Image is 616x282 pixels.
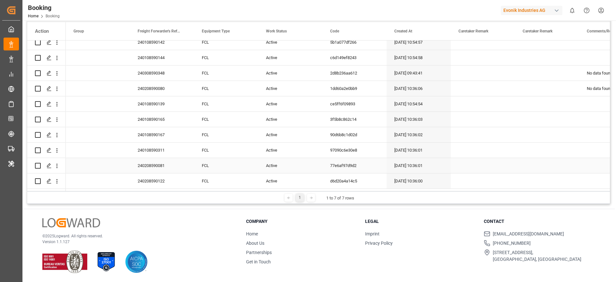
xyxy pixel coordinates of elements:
p: © 2025 Logward. All rights reserved. [42,233,230,239]
div: Active [258,127,322,142]
span: [PHONE_NUMBER] [493,240,531,247]
div: Active [258,158,322,173]
button: show 0 new notifications [565,3,579,18]
a: Get in Touch [246,259,271,264]
button: Evonik Industries AG [501,4,565,16]
h3: Legal [365,218,476,225]
span: Work Status [266,29,287,33]
div: Press SPACE to select this row. [27,127,66,143]
div: 240308590348 [130,66,194,81]
span: [STREET_ADDRESS], [GEOGRAPHIC_DATA], [GEOGRAPHIC_DATA] [493,249,581,263]
a: Home [246,231,258,236]
h3: Company [246,218,357,225]
div: Press SPACE to select this row. [27,173,66,189]
a: About Us [246,241,264,246]
div: FCL [194,143,258,158]
span: [EMAIL_ADDRESS][DOMAIN_NAME] [493,231,564,237]
div: FCL [194,158,258,173]
a: Imprint [365,231,380,236]
div: [DATE] 10:36:03 [387,112,451,127]
div: Action [35,28,49,34]
div: 1dd60a2e0bb9 [322,81,387,96]
div: Evonik Industries AG [501,6,562,15]
div: Press SPACE to select this row. [27,143,66,158]
a: Privacy Policy [365,241,393,246]
div: FCL [194,127,258,142]
div: 240108590142 [130,35,194,50]
div: FCL [194,96,258,111]
div: Press SPACE to select this row. [27,112,66,127]
div: [DATE] 10:36:00 [387,173,451,189]
div: Active [258,143,322,158]
div: 240208590122 [130,173,194,189]
div: [DATE] 10:36:02 [387,127,451,142]
span: Created At [394,29,412,33]
div: 1 [296,194,304,202]
div: 240108590167 [130,127,194,142]
div: Active [258,35,322,50]
div: 240208590080 [130,81,194,96]
div: Active [258,50,322,65]
span: Code [330,29,339,33]
div: FCL [194,35,258,50]
div: c6d149ef8243 [322,50,387,65]
a: Home [28,14,38,18]
div: Active [258,66,322,81]
span: Caretaker Remark [458,29,488,33]
h3: Contact [484,218,595,225]
div: [DATE] 10:36:01 [387,158,451,173]
div: FCL [194,66,258,81]
img: AICPA SOC [125,251,148,273]
div: Press SPACE to select this row. [27,96,66,112]
div: Press SPACE to select this row. [27,66,66,81]
div: FCL [194,50,258,65]
div: FCL [194,81,258,96]
div: Active [258,173,322,189]
img: ISO 27001 Certification [95,251,117,273]
div: [DATE] 09:43:41 [387,66,451,81]
div: [DATE] 10:54:54 [387,96,451,111]
p: Version 1.1.127 [42,239,230,245]
div: 240208590081 [130,158,194,173]
div: 240108590165 [130,112,194,127]
span: Equipment Type [202,29,230,33]
img: ISO 9001 & ISO 14001 Certification [42,251,87,273]
span: Group [73,29,84,33]
div: FCL [194,112,258,127]
div: [DATE] 10:54:57 [387,35,451,50]
div: 240108590144 [130,50,194,65]
div: 77e6af97d9d2 [322,158,387,173]
button: Help Center [579,3,594,18]
div: Booking [28,3,60,13]
div: Press SPACE to select this row. [27,50,66,66]
div: Press SPACE to select this row. [27,35,66,50]
div: Active [258,96,322,111]
span: Caretaker Remark [523,29,552,33]
div: 240108590311 [130,143,194,158]
div: ce5ff6f09893 [322,96,387,111]
div: 90d6b8c1d02d [322,127,387,142]
div: Active [258,112,322,127]
div: d6d20a4a14c5 [322,173,387,189]
div: 1 to 7 of 7 rows [326,195,354,201]
div: Press SPACE to select this row. [27,158,66,173]
div: 2d8b236aa612 [322,66,387,81]
div: 97090c6e30e8 [322,143,387,158]
a: Partnerships [246,250,272,255]
div: Press SPACE to select this row. [27,81,66,96]
div: [DATE] 10:36:01 [387,143,451,158]
div: 5b1a077df266 [322,35,387,50]
div: Active [258,81,322,96]
div: [DATE] 10:54:58 [387,50,451,65]
span: Freight Forwarder's Reference No. [138,29,181,33]
img: Logward Logo [42,218,100,227]
div: 3f5b8c862c14 [322,112,387,127]
div: 240108590139 [130,96,194,111]
div: [DATE] 10:36:06 [387,81,451,96]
